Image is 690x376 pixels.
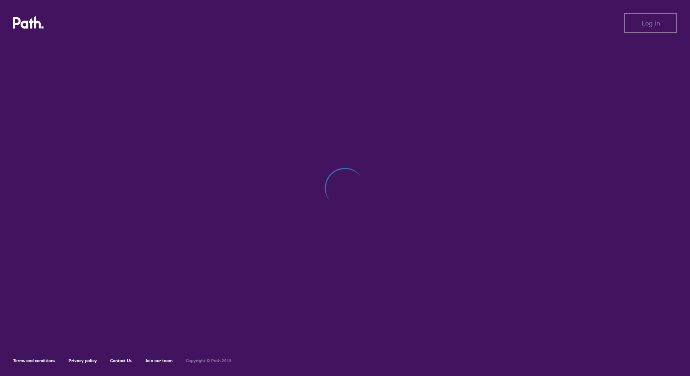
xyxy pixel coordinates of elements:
h6: Copyright © Path 2018 [186,358,232,363]
a: Terms and conditions [13,358,55,363]
span: Log in [642,19,660,27]
a: Join our team [145,358,172,363]
a: Privacy policy [69,358,97,363]
a: Contact Us [110,358,132,363]
button: Log in [624,13,677,33]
